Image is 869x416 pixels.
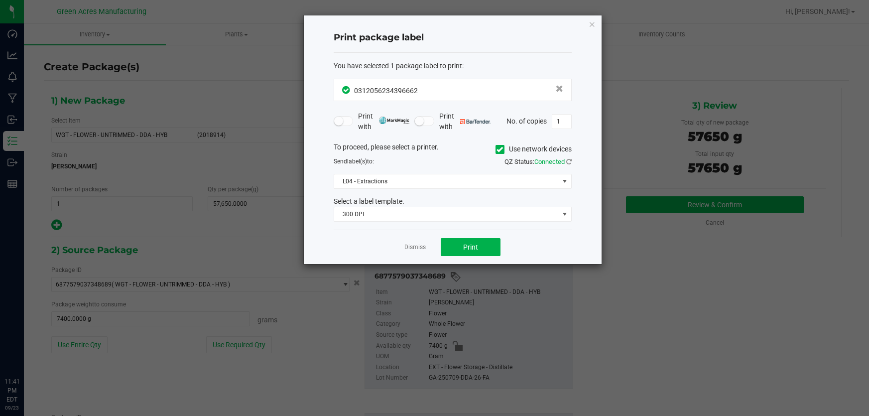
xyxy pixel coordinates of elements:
a: Dismiss [404,243,426,252]
button: Print [441,238,500,256]
span: Print [463,243,478,251]
span: label(s) [347,158,367,165]
iframe: Resource center [10,336,40,366]
img: bartender.png [460,119,491,124]
span: No. of copies [506,117,547,125]
div: To proceed, please select a printer. [326,142,579,157]
span: You have selected 1 package label to print [334,62,462,70]
span: QZ Status: [504,158,572,165]
span: Print with [439,111,491,132]
span: L04 - Extractions [334,174,559,188]
span: In Sync [342,85,352,95]
div: Select a label template. [326,196,579,207]
span: 0312056234396662 [354,87,418,95]
span: 300 DPI [334,207,559,221]
img: mark_magic_cybra.png [379,117,409,124]
span: Send to: [334,158,374,165]
span: Print with [358,111,409,132]
h4: Print package label [334,31,572,44]
label: Use network devices [496,144,572,154]
span: Connected [534,158,565,165]
div: : [334,61,572,71]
